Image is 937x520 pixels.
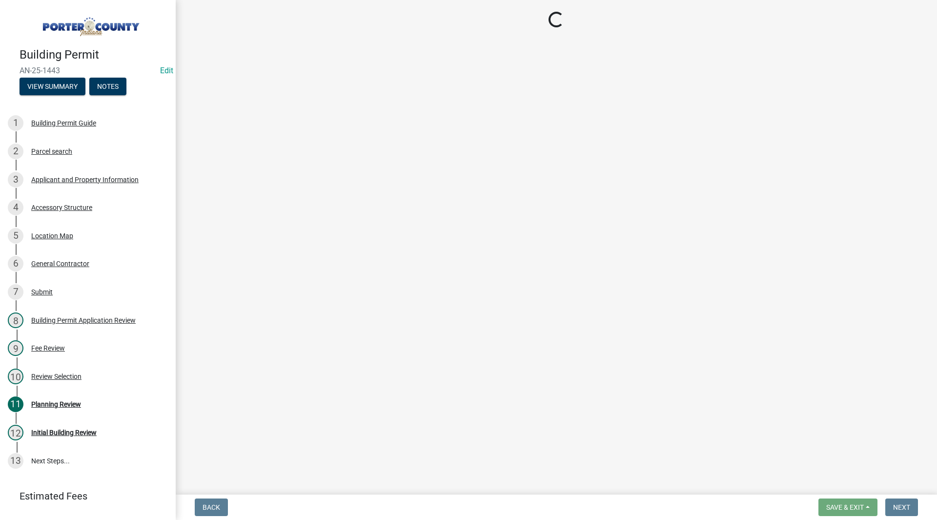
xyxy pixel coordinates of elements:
[195,499,228,516] button: Back
[8,284,23,300] div: 7
[8,453,23,469] div: 13
[31,345,65,352] div: Fee Review
[20,10,160,38] img: Porter County, Indiana
[8,369,23,384] div: 10
[8,115,23,131] div: 1
[8,425,23,440] div: 12
[20,78,85,95] button: View Summary
[160,66,173,75] a: Edit
[818,499,877,516] button: Save & Exit
[893,503,910,511] span: Next
[31,204,92,211] div: Accessory Structure
[31,148,72,155] div: Parcel search
[8,200,23,215] div: 4
[31,401,81,408] div: Planning Review
[31,120,96,126] div: Building Permit Guide
[31,317,136,324] div: Building Permit Application Review
[20,48,168,62] h4: Building Permit
[31,429,97,436] div: Initial Building Review
[31,373,81,380] div: Review Selection
[8,340,23,356] div: 9
[826,503,864,511] span: Save & Exit
[89,78,126,95] button: Notes
[8,172,23,187] div: 3
[8,228,23,244] div: 5
[885,499,918,516] button: Next
[31,232,73,239] div: Location Map
[8,144,23,159] div: 2
[31,289,53,295] div: Submit
[31,176,139,183] div: Applicant and Property Information
[20,66,156,75] span: AN-25-1443
[31,260,89,267] div: General Contractor
[8,312,23,328] div: 8
[89,83,126,91] wm-modal-confirm: Notes
[8,256,23,271] div: 6
[20,83,85,91] wm-modal-confirm: Summary
[8,396,23,412] div: 11
[160,66,173,75] wm-modal-confirm: Edit Application Number
[8,486,160,506] a: Estimated Fees
[203,503,220,511] span: Back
